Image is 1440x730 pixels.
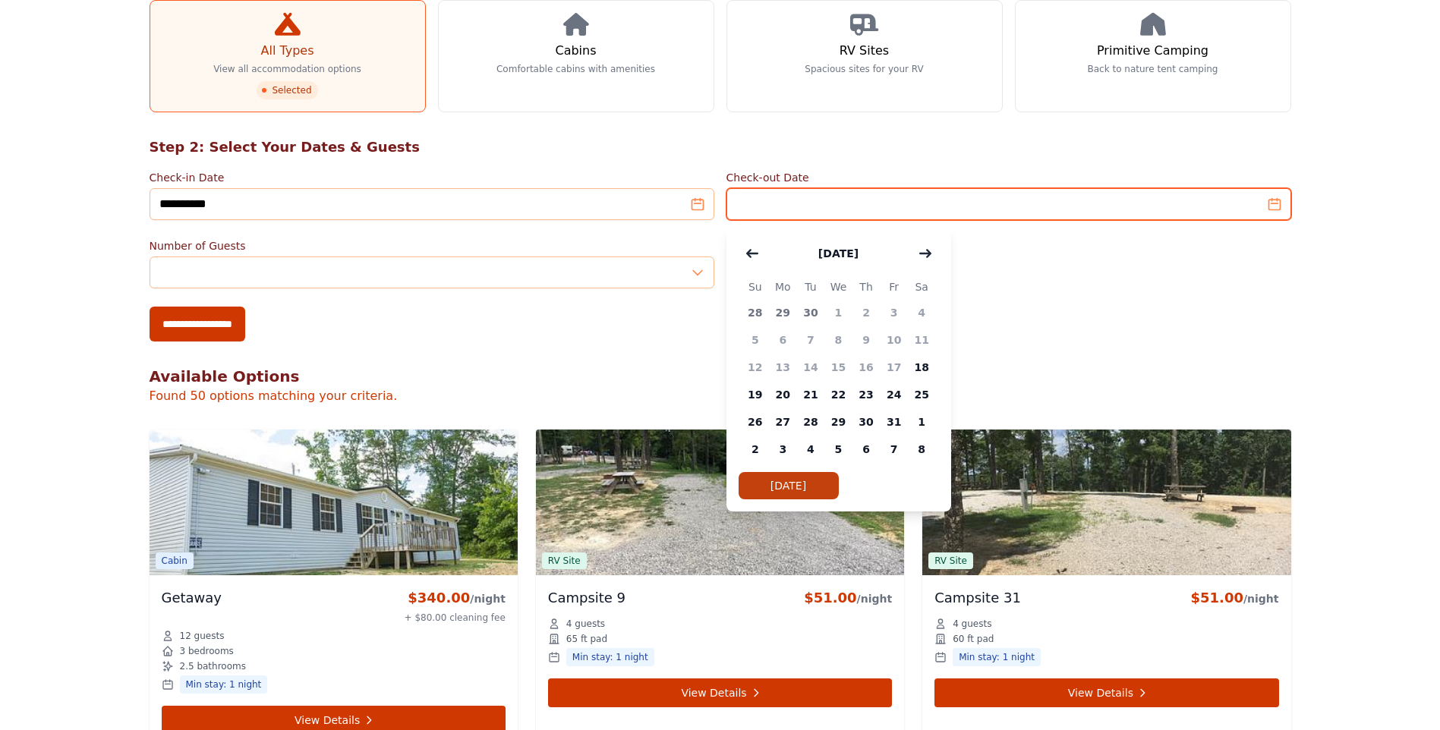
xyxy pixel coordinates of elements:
h2: Available Options [150,366,1291,387]
span: 8 [824,326,852,354]
span: 13 [769,354,797,381]
span: Min stay: 1 night [953,648,1041,666]
span: 30 [852,408,881,436]
span: 17 [880,354,908,381]
label: Check-in Date [150,170,714,185]
span: 30 [797,299,825,326]
span: 2 [852,299,881,326]
span: 22 [824,381,852,408]
span: RV Site [928,552,973,569]
h3: RV Sites [840,42,889,60]
div: + $80.00 cleaning fee [405,612,506,624]
span: /night [857,593,893,605]
button: [DATE] [803,238,874,269]
span: 6 [769,326,797,354]
span: Tu [797,278,825,296]
span: 2.5 bathrooms [180,660,246,672]
span: 4 guests [566,618,605,630]
span: Fr [880,278,908,296]
a: View Details [548,678,892,707]
span: 25 [908,381,936,408]
span: 26 [742,408,770,436]
span: Su [742,278,770,296]
h3: Cabins [555,42,596,60]
button: [DATE] [739,472,839,499]
span: 60 ft pad [953,633,994,645]
span: 29 [824,408,852,436]
span: 12 [742,354,770,381]
h2: Step 2: Select Your Dates & Guests [150,137,1291,158]
span: 9 [852,326,881,354]
span: 2 [742,436,770,463]
label: Number of Guests [150,238,714,253]
p: Back to nature tent camping [1088,63,1218,75]
span: /night [1243,593,1279,605]
span: 1 [908,408,936,436]
span: 19 [742,381,770,408]
span: 28 [797,408,825,436]
span: 27 [769,408,797,436]
span: 6 [852,436,881,463]
span: 4 guests [953,618,991,630]
span: 28 [742,299,770,326]
span: 7 [880,436,908,463]
span: 5 [742,326,770,354]
p: Spacious sites for your RV [805,63,923,75]
span: Min stay: 1 night [566,648,654,666]
span: 31 [880,408,908,436]
p: Found 50 options matching your criteria. [150,387,1291,405]
span: 10 [880,326,908,354]
h3: Getaway [162,587,222,609]
span: 8 [908,436,936,463]
span: Sa [908,278,936,296]
img: Getaway [150,430,518,575]
span: 23 [852,381,881,408]
span: 3 [769,436,797,463]
span: 3 [880,299,908,326]
p: Comfortable cabins with amenities [496,63,655,75]
span: Min stay: 1 night [180,675,268,694]
span: 3 bedrooms [180,645,234,657]
span: 15 [824,354,852,381]
h3: All Types [260,42,314,60]
span: Selected [257,81,317,99]
span: 21 [797,381,825,408]
span: 20 [769,381,797,408]
label: Check-out Date [726,170,1291,185]
span: 11 [908,326,936,354]
h3: Campsite 31 [934,587,1021,609]
span: Cabin [156,552,194,569]
span: Mo [769,278,797,296]
span: 7 [797,326,825,354]
h3: Primitive Camping [1097,42,1208,60]
span: 12 guests [180,630,225,642]
span: We [824,278,852,296]
div: $340.00 [405,587,506,609]
img: Campsite 9 [536,430,904,575]
span: 16 [852,354,881,381]
span: 4 [908,299,936,326]
p: View all accommodation options [213,63,361,75]
span: 65 ft pad [566,633,607,645]
span: 14 [797,354,825,381]
span: 4 [797,436,825,463]
span: RV Site [542,552,587,569]
span: 18 [908,354,936,381]
span: 1 [824,299,852,326]
div: $51.00 [804,587,892,609]
img: Campsite 31 [922,430,1290,575]
span: 29 [769,299,797,326]
span: 24 [880,381,908,408]
div: $51.00 [1190,587,1278,609]
span: Th [852,278,881,296]
a: View Details [934,678,1278,707]
span: 5 [824,436,852,463]
span: /night [470,593,506,605]
h3: Campsite 9 [548,587,625,609]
